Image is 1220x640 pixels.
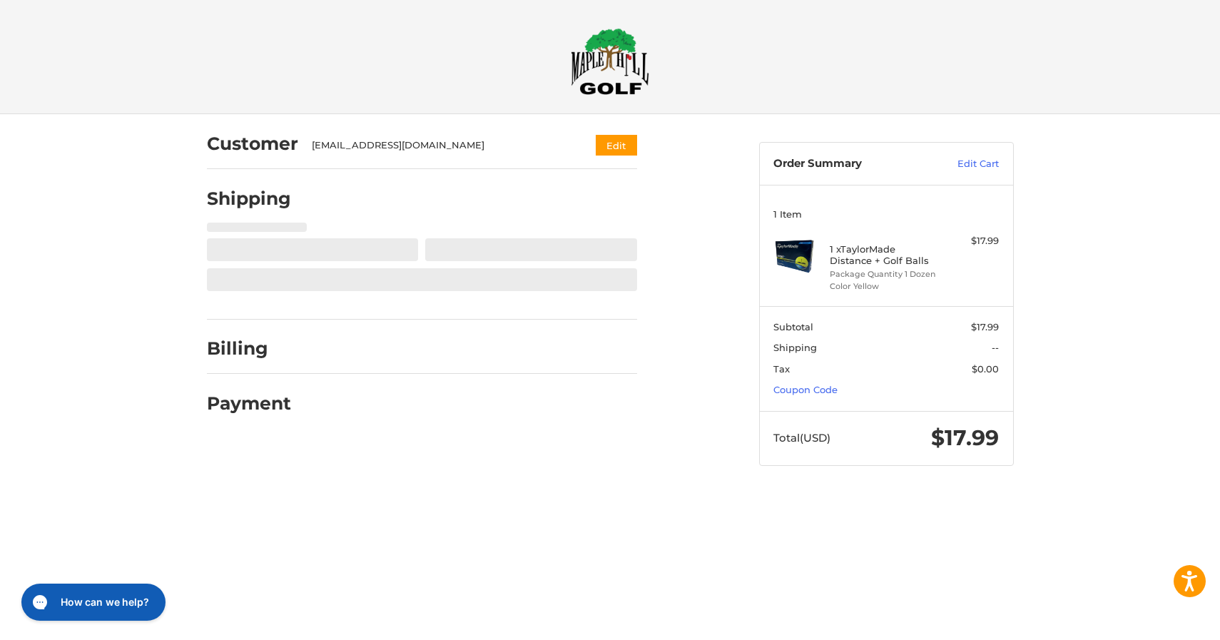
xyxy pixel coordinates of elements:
h3: 1 Item [773,208,999,220]
iframe: Gorgias live chat messenger [14,579,170,626]
h2: Billing [207,337,290,360]
span: $17.99 [931,425,999,451]
li: Color Yellow [830,280,939,293]
div: $17.99 [942,234,999,248]
span: Shipping [773,342,817,353]
li: Package Quantity 1 Dozen [830,268,939,280]
h4: 1 x TaylorMade Distance + Golf Balls [830,243,939,267]
img: Maple Hill Golf [571,28,649,95]
a: Edit Cart [927,157,999,171]
h2: Shipping [207,188,291,210]
h3: Order Summary [773,157,927,171]
span: -- [992,342,999,353]
span: Subtotal [773,321,813,332]
span: $0.00 [972,363,999,375]
div: [EMAIL_ADDRESS][DOMAIN_NAME] [312,138,568,153]
span: Total (USD) [773,431,830,445]
span: $17.99 [971,321,999,332]
button: Edit [596,135,637,156]
h2: Customer [207,133,298,155]
h2: Payment [207,392,291,415]
a: Coupon Code [773,384,838,395]
span: Tax [773,363,790,375]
